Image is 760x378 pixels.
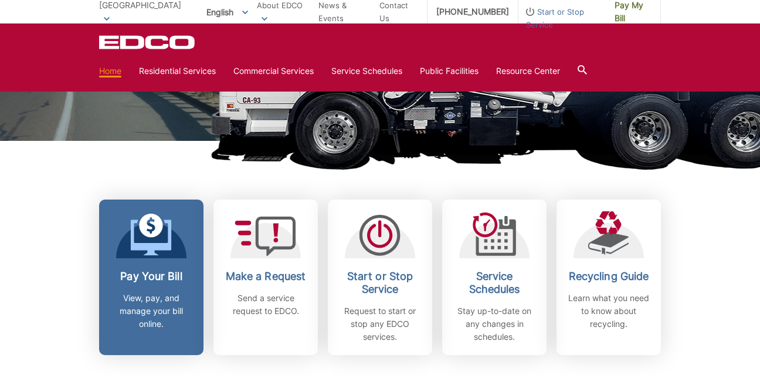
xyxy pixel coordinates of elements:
a: Home [99,65,121,77]
h2: Pay Your Bill [108,270,195,283]
p: Learn what you need to know about recycling. [565,292,652,330]
a: Pay Your Bill View, pay, and manage your bill online. [99,200,203,355]
p: Send a service request to EDCO. [222,292,309,318]
h2: Recycling Guide [565,270,652,283]
a: Residential Services [139,65,216,77]
h2: Make a Request [222,270,309,283]
a: Resource Center [496,65,560,77]
a: Make a Request Send a service request to EDCO. [213,200,318,355]
span: English [198,2,257,22]
a: Service Schedules [331,65,402,77]
p: Stay up-to-date on any changes in schedules. [451,305,538,343]
p: Request to start or stop any EDCO services. [337,305,423,343]
a: EDCD logo. Return to the homepage. [99,35,196,49]
a: Public Facilities [420,65,479,77]
a: Recycling Guide Learn what you need to know about recycling. [557,200,661,355]
h2: Service Schedules [451,270,538,296]
h2: Start or Stop Service [337,270,423,296]
p: View, pay, and manage your bill online. [108,292,195,330]
a: Commercial Services [233,65,314,77]
a: Service Schedules Stay up-to-date on any changes in schedules. [442,200,547,355]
